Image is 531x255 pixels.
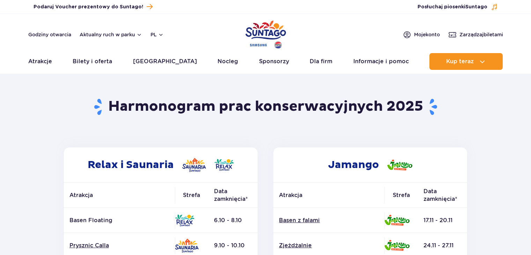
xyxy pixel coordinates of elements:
[34,2,153,12] a: Podaruj Voucher prezentowy do Suntago!
[175,214,194,226] img: Relax
[182,158,206,172] img: Saunaria
[279,217,379,224] a: Basen z falami
[446,58,474,65] span: Kup teraz
[465,5,487,9] span: Suntago
[384,240,410,251] img: Jamango
[64,147,258,182] h2: Relax i Saunaria
[133,53,197,70] a: [GEOGRAPHIC_DATA]
[448,30,503,39] a: Zarządzajbiletami
[34,3,143,10] span: Podaruj Voucher prezentowy do Suntago!
[208,208,258,233] td: 6.10 - 8.10
[418,183,467,208] th: Data zamknięcia*
[273,147,467,182] h2: Jamango
[273,183,384,208] th: Atrakcja
[69,217,169,224] p: Basen Floating
[418,208,467,233] td: 17.11 - 20.11
[217,53,238,70] a: Nocleg
[69,242,169,249] a: Prysznic Calla
[214,159,234,171] img: Relax
[73,53,112,70] a: Bilety i oferta
[387,160,412,170] img: Jamango
[310,53,332,70] a: Dla firm
[279,242,379,249] a: Zjeżdżalnie
[384,183,418,208] th: Strefa
[459,31,503,38] span: Zarządzaj biletami
[414,31,440,38] span: Moje konto
[418,3,487,10] span: Posłuchaj piosenki
[80,32,142,37] button: Aktualny ruch w parku
[175,183,208,208] th: Strefa
[353,53,409,70] a: Informacje i pomoc
[208,183,258,208] th: Data zamknięcia*
[28,31,71,38] a: Godziny otwarcia
[28,53,52,70] a: Atrakcje
[403,30,440,39] a: Mojekonto
[61,98,470,116] h1: Harmonogram prac konserwacyjnych 2025
[150,31,164,38] button: pl
[175,239,199,253] img: Saunaria
[259,53,289,70] a: Sponsorzy
[245,17,286,50] a: Park of Poland
[384,215,410,226] img: Jamango
[429,53,503,70] button: Kup teraz
[64,183,175,208] th: Atrakcja
[418,3,498,10] button: Posłuchaj piosenkiSuntago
